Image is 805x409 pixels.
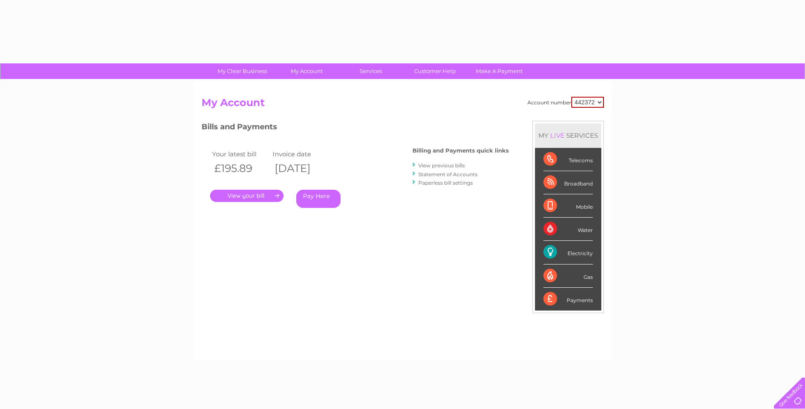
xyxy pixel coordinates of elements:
a: . [210,190,284,202]
th: £195.89 [210,160,271,177]
td: Invoice date [270,148,331,160]
div: Broadband [543,171,593,194]
td: Your latest bill [210,148,271,160]
a: Make A Payment [464,63,534,79]
a: Customer Help [400,63,470,79]
div: Payments [543,288,593,311]
div: Gas [543,264,593,288]
div: Account number [527,97,604,108]
h3: Bills and Payments [202,121,509,136]
a: Services [336,63,406,79]
a: My Clear Business [207,63,277,79]
a: My Account [272,63,341,79]
div: LIVE [548,131,566,139]
a: Statement of Accounts [418,171,478,177]
div: MY SERVICES [535,123,601,147]
th: [DATE] [270,160,331,177]
h2: My Account [202,97,604,113]
a: Pay Here [296,190,341,208]
a: View previous bills [418,162,465,169]
div: Electricity [543,241,593,264]
a: Paperless bill settings [418,180,473,186]
div: Telecoms [543,148,593,171]
div: Water [543,218,593,241]
div: Mobile [543,194,593,218]
h4: Billing and Payments quick links [412,147,509,154]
